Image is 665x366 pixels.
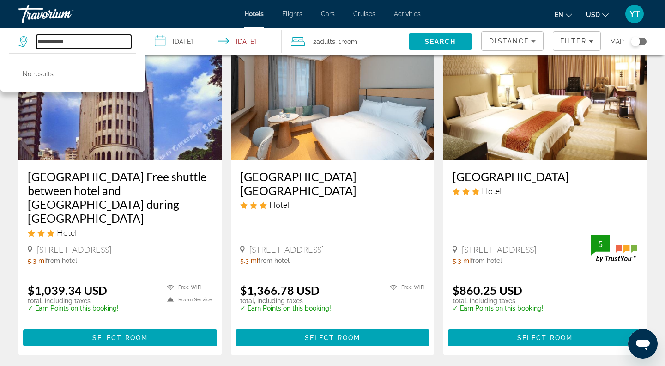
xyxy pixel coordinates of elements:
span: Select Room [517,334,573,342]
a: Hotels [244,10,264,18]
p: ✓ Earn Points on this booking! [28,305,119,312]
div: 5 [591,238,610,250]
button: Select check in and out date [145,28,282,55]
span: from hotel [46,257,77,264]
span: 2 [313,35,335,48]
span: Hotel [482,186,502,196]
iframe: Кнопка запуска окна обмена сообщениями [628,329,658,359]
span: from hotel [471,257,502,264]
span: 5.3 mi [28,257,46,264]
span: USD [586,11,600,18]
li: Free WiFi [386,283,425,291]
span: [STREET_ADDRESS] [37,244,111,255]
span: from hotel [258,257,290,264]
p: total, including taxes [453,297,544,305]
a: [GEOGRAPHIC_DATA] [GEOGRAPHIC_DATA] [240,170,425,197]
span: en [555,11,563,18]
span: Filter [560,37,586,45]
span: YT [629,9,640,18]
li: Free WiFi [163,283,212,291]
span: Search [425,38,456,45]
span: Map [610,35,624,48]
a: [GEOGRAPHIC_DATA] [453,170,637,183]
p: total, including taxes [240,297,331,305]
p: total, including taxes [28,297,119,305]
button: Select Room [236,329,429,346]
a: Cars [321,10,335,18]
button: Toggle map [624,37,647,46]
button: Select Room [23,329,217,346]
button: Filters [553,31,601,51]
span: [STREET_ADDRESS] [462,244,536,255]
span: Hotel [57,227,77,238]
span: 5.3 mi [453,257,471,264]
span: [STREET_ADDRESS] [249,244,324,255]
li: Room Service [163,296,212,304]
mat-select: Sort by [489,36,536,47]
div: 3 star Hotel [453,186,637,196]
span: Distance [489,37,529,45]
span: Hotel [269,200,289,210]
a: Select Room [23,332,217,342]
span: 5.3 mi [240,257,258,264]
a: Select Room [236,332,429,342]
ins: $1,366.78 USD [240,283,320,297]
span: Room [341,38,357,45]
a: Select Room [448,332,642,342]
a: Activities [394,10,421,18]
span: Select Room [305,334,360,342]
a: Flights [282,10,302,18]
p: No results [23,67,54,80]
a: Travorium [18,2,111,26]
span: Adults [316,38,335,45]
img: TrustYou guest rating badge [591,235,637,262]
img: Ji Hotel Guangzhou Panyu Chimelong Wanbo Center [231,12,434,160]
button: User Menu [623,4,647,24]
button: Select Room [448,329,642,346]
img: Hoikong Boutique Hotel [443,12,647,160]
a: Cruises [353,10,375,18]
button: Search [409,33,472,50]
span: , 1 [335,35,357,48]
ins: $1,039.34 USD [28,283,107,297]
a: [GEOGRAPHIC_DATA] Free shuttle between hotel and [GEOGRAPHIC_DATA] during [GEOGRAPHIC_DATA] [28,170,212,225]
button: Change currency [586,8,609,21]
div: 3 star Hotel [240,200,425,210]
ins: $860.25 USD [453,283,522,297]
input: Search hotel destination [36,35,131,49]
button: Travelers: 2 adults, 0 children [282,28,409,55]
div: 3 star Hotel [28,227,212,238]
p: ✓ Earn Points on this booking! [453,305,544,312]
span: Select Room [92,334,148,342]
p: ✓ Earn Points on this booking! [240,305,331,312]
button: Change language [555,8,572,21]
